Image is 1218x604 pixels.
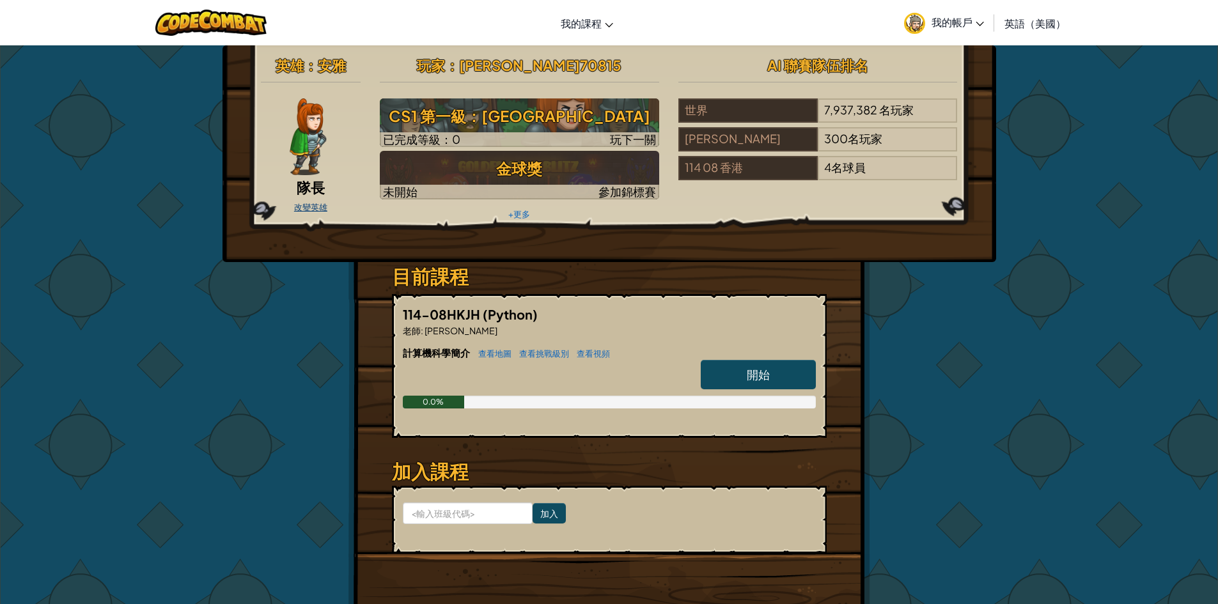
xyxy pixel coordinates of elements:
[508,209,530,219] font: +更多
[403,346,470,359] font: 計算機科學簡介
[678,168,958,183] a: 114 08 香港4名球員
[459,56,621,74] font: [PERSON_NAME]70815
[403,502,533,524] input: <輸入班級代碼>
[421,325,423,336] font: :
[392,264,469,288] font: 目前課程
[290,98,326,175] img: captain-pose.png
[554,6,620,40] a: 我的課程
[843,160,866,174] font: 球員
[678,111,958,125] a: 世界7,937,382 名玩家
[859,131,882,146] font: 玩家
[767,56,868,74] font: AI 聯賽隊伍排名
[824,160,843,174] font: 4名
[304,56,318,74] font: ：
[403,306,480,322] font: 114-08HKJH
[904,13,925,34] img: avatar
[276,56,304,74] font: 英雄
[678,139,958,154] a: [PERSON_NAME]300名玩家
[496,159,542,178] font: 金球獎
[998,6,1072,40] a: 英語（美國）
[297,178,325,196] font: 隊長
[1004,17,1066,30] font: 英語（美國）
[519,348,569,359] font: 查看挑戰級別
[685,160,743,174] font: 114 08 香港
[610,132,656,146] font: 玩下一關
[383,184,418,199] font: 未開始
[891,102,914,117] font: 玩家
[403,325,421,336] font: 老師
[598,184,656,199] font: 參加錦標賽
[685,131,781,146] font: [PERSON_NAME]
[824,131,859,146] font: 300名
[380,151,659,199] a: 金球獎未開始參加錦標賽
[318,56,346,74] font: 安雅
[577,348,610,359] font: 查看視頻
[478,348,511,359] font: 查看地圖
[685,102,708,117] font: 世界
[425,325,497,336] font: [PERSON_NAME]
[483,306,538,322] font: (Python)
[445,56,459,74] font: ：
[932,15,972,29] font: 我的帳戶
[423,397,444,407] font: 0.0%
[392,459,469,483] font: 加入課程
[383,132,460,146] font: 已完成等級：0
[824,102,891,117] font: 7,937,382 名
[389,106,650,125] font: CS1 第一級：[GEOGRAPHIC_DATA]
[380,151,659,199] img: 金球獎
[898,3,990,43] a: 我的帳戶
[294,202,327,212] font: 改變英雄
[155,10,267,36] img: CodeCombat 徽標
[380,98,659,147] a: 玩下一關
[747,367,770,382] font: 開始
[533,503,566,523] input: 加入
[380,98,659,147] img: CS1 第一級：Kithgard 地下城
[561,17,602,30] font: 我的課程
[417,56,445,74] font: 玩家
